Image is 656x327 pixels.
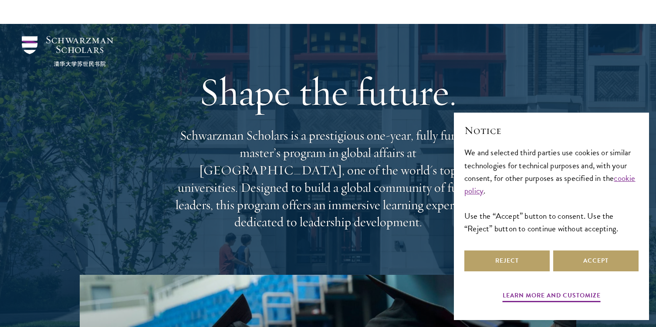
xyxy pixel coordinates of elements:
[464,146,639,234] div: We and selected third parties use cookies or similar technologies for technical purposes and, wit...
[464,250,550,271] button: Reject
[22,36,113,67] img: Schwarzman Scholars
[464,172,636,197] a: cookie policy
[171,127,485,231] p: Schwarzman Scholars is a prestigious one-year, fully funded master’s program in global affairs at...
[464,123,639,138] h2: Notice
[503,290,601,304] button: Learn more and customize
[171,67,485,116] h1: Shape the future.
[553,250,639,271] button: Accept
